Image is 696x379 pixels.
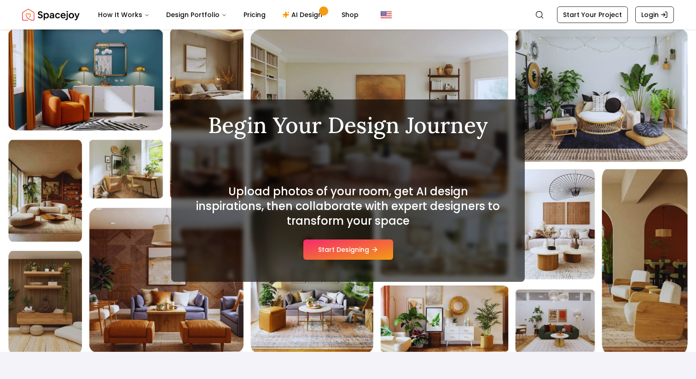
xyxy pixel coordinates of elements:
h1: Begin Your Design Journey [193,114,503,136]
a: Pricing [236,6,273,24]
img: Spacejoy Logo [22,6,80,24]
button: Start Designing [303,239,393,260]
a: AI Design [275,6,332,24]
nav: Main [91,6,366,24]
button: How It Works [91,6,157,24]
a: Spacejoy [22,6,80,24]
a: Login [635,6,674,23]
button: Design Portfolio [159,6,234,24]
a: Start Your Project [557,6,628,23]
a: Shop [334,6,366,24]
h2: Upload photos of your room, get AI design inspirations, then collaborate with expert designers to... [193,184,503,228]
img: United States [381,9,392,20]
